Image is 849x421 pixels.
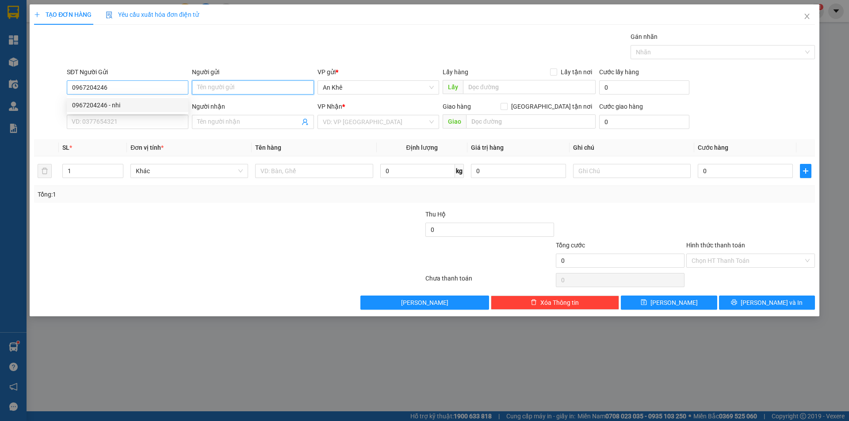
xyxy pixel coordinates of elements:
[540,298,579,307] span: Xóa Thông tin
[686,242,745,249] label: Hình thức thanh toán
[317,67,439,77] div: VP gửi
[443,68,468,76] span: Lấy hàng
[38,190,328,199] div: Tổng: 1
[531,299,537,306] span: delete
[599,115,689,129] input: Cước giao hàng
[800,164,811,178] button: plus
[641,299,647,306] span: save
[455,164,464,178] span: kg
[255,144,281,151] span: Tên hàng
[323,81,434,94] span: An Khê
[317,103,342,110] span: VP Nhận
[599,68,639,76] label: Cước lấy hàng
[106,11,113,19] img: icon
[599,103,643,110] label: Cước giao hàng
[67,98,188,112] div: 0967204246 - nhi
[741,298,803,307] span: [PERSON_NAME] và In
[401,298,448,307] span: [PERSON_NAME]
[106,11,199,18] span: Yêu cầu xuất hóa đơn điện tử
[631,33,658,40] label: Gán nhãn
[556,242,585,249] span: Tổng cước
[192,102,314,111] div: Người nhận
[570,139,694,156] th: Ghi chú
[731,299,737,306] span: printer
[72,100,183,110] div: 0967204246 - nhi
[67,67,188,77] div: SĐT Người Gửi
[443,114,466,129] span: Giao
[192,67,314,77] div: Người gửi
[302,118,309,125] span: user-add
[424,273,555,289] div: Chưa thanh toán
[130,144,164,151] span: Đơn vị tính
[34,11,92,18] span: TẠO ĐƠN HÀNG
[471,164,566,178] input: 0
[491,296,620,310] button: deleteXóa Thông tin
[463,80,596,94] input: Dọc đường
[650,298,698,307] span: [PERSON_NAME]
[800,167,811,174] span: plus
[425,211,446,218] span: Thu Hộ
[255,164,373,178] input: VD: Bàn, Ghế
[466,114,596,129] input: Dọc đường
[508,102,596,111] span: [GEOGRAPHIC_DATA] tận nơi
[557,67,596,77] span: Lấy tận nơi
[62,144,69,151] span: SL
[38,164,52,178] button: delete
[719,296,815,310] button: printer[PERSON_NAME] và In
[573,164,691,178] input: Ghi Chú
[406,144,438,151] span: Định lượng
[698,144,728,151] span: Cước hàng
[471,144,504,151] span: Giá trị hàng
[599,80,689,95] input: Cước lấy hàng
[621,296,717,310] button: save[PERSON_NAME]
[360,296,489,310] button: [PERSON_NAME]
[443,103,471,110] span: Giao hàng
[795,4,819,29] button: Close
[34,11,40,18] span: plus
[803,13,811,20] span: close
[136,164,243,178] span: Khác
[443,80,463,94] span: Lấy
